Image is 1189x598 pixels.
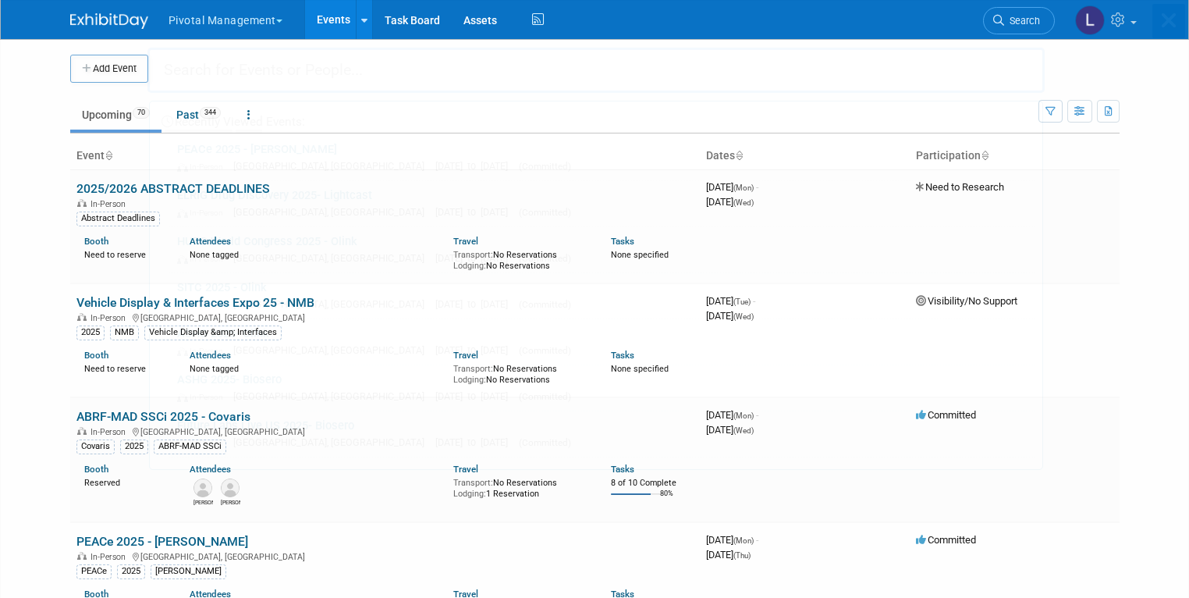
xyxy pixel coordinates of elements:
[435,298,516,310] span: [DATE] to [DATE]
[177,300,230,310] span: In-Person
[519,207,571,218] span: (Committed)
[169,319,1035,365] a: ASHG 2025- Olink In-Person [GEOGRAPHIC_DATA], [GEOGRAPHIC_DATA] [DATE] to [DATE] (Committed)
[177,254,230,264] span: In-Person
[177,162,230,172] span: In-Person
[519,161,571,172] span: (Committed)
[233,298,432,310] span: [GEOGRAPHIC_DATA], [GEOGRAPHIC_DATA]
[169,411,1035,457] a: Future Labs Live US 2025- Biosero In-Person [GEOGRAPHIC_DATA], [GEOGRAPHIC_DATA] [DATE] to [DATE]...
[177,208,230,218] span: In-Person
[177,392,230,402] span: In-Person
[169,365,1035,411] a: ASHG 2025- Biosero In-Person [GEOGRAPHIC_DATA], [GEOGRAPHIC_DATA] [DATE] to [DATE] (Committed)
[169,135,1035,180] a: PEACe 2025 - [PERSON_NAME] In-Person [GEOGRAPHIC_DATA], [GEOGRAPHIC_DATA] [DATE] to [DATE] (Commi...
[147,48,1045,93] input: Search for Events or People...
[233,390,432,402] span: [GEOGRAPHIC_DATA], [GEOGRAPHIC_DATA]
[169,227,1035,272] a: HUPO World Congress 2025 - Olink In-Person [GEOGRAPHIC_DATA], [GEOGRAPHIC_DATA] [DATE] to [DATE] ...
[519,253,571,264] span: (Committed)
[435,252,516,264] span: [DATE] to [DATE]
[519,391,571,402] span: (Committed)
[435,206,516,218] span: [DATE] to [DATE]
[169,181,1035,226] a: ELRIG Drug Discovery 2025- Lightcast In-Person [GEOGRAPHIC_DATA], [GEOGRAPHIC_DATA] [DATE] to [DA...
[519,299,571,310] span: (Committed)
[519,345,571,356] span: (Committed)
[435,390,516,402] span: [DATE] to [DATE]
[177,346,230,356] span: In-Person
[158,101,1035,135] div: Recently Viewed Events:
[233,206,432,218] span: [GEOGRAPHIC_DATA], [GEOGRAPHIC_DATA]
[233,252,432,264] span: [GEOGRAPHIC_DATA], [GEOGRAPHIC_DATA]
[233,160,432,172] span: [GEOGRAPHIC_DATA], [GEOGRAPHIC_DATA]
[435,436,516,448] span: [DATE] to [DATE]
[233,344,432,356] span: [GEOGRAPHIC_DATA], [GEOGRAPHIC_DATA]
[169,273,1035,319] a: SITC 2025 - Olink In-Person [GEOGRAPHIC_DATA], [GEOGRAPHIC_DATA] [DATE] to [DATE] (Committed)
[435,160,516,172] span: [DATE] to [DATE]
[233,436,432,448] span: [GEOGRAPHIC_DATA], [GEOGRAPHIC_DATA]
[519,437,571,448] span: (Committed)
[435,344,516,356] span: [DATE] to [DATE]
[177,438,230,448] span: In-Person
